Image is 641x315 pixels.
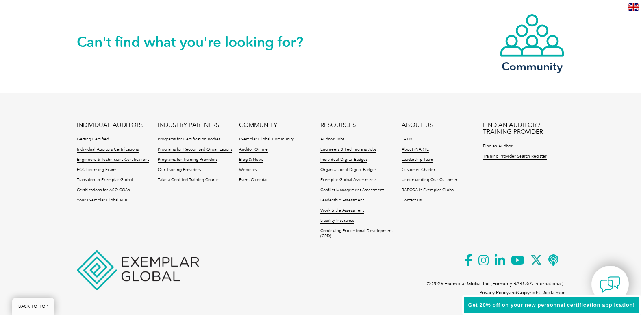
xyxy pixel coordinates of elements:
[483,154,547,160] a: Training Provider Search Register
[158,167,201,173] a: Our Training Providers
[479,290,509,295] a: Privacy Policy
[77,157,149,163] a: Engineers & Technicians Certifications
[320,122,356,129] a: RESOURCES
[600,274,620,295] img: contact-chat.png
[468,302,635,308] span: Get 20% off on your new personnel certification application!
[483,122,564,136] a: FIND AN AUDITOR / TRAINING PROVIDER
[320,137,344,142] a: Auditor Jobs
[77,188,130,193] a: Certifications for ASQ CQAs
[77,177,133,183] a: Transition to Exemplar Global
[77,35,321,48] h2: Can't find what you're looking for?
[239,147,268,153] a: Auditor Online
[12,298,54,315] a: BACK TO TOP
[402,147,429,153] a: About iNARTE
[239,177,268,183] a: Event Calendar
[517,290,565,295] a: Copyright Disclaimer
[320,177,376,183] a: Exemplar Global Assessments
[500,13,565,57] img: icon-community.webp
[239,167,257,173] a: Webinars
[402,122,433,129] a: ABOUT US
[77,137,109,142] a: Getting Certified
[320,198,364,203] a: Leadership Assessment
[402,198,422,203] a: Contact Us
[402,167,435,173] a: Customer Charter
[402,177,459,183] a: Understanding Our Customers
[427,279,565,288] p: © 2025 Exemplar Global Inc (Formerly RABQSA International).
[158,177,219,183] a: Take a Certified Training Course
[320,188,384,193] a: Conflict Management Assessment
[320,157,367,163] a: Individual Digital Badges
[479,288,565,297] p: and
[320,218,354,224] a: Liability Insurance
[320,228,402,239] a: Continuing Professional Development (CPD)
[483,144,513,149] a: Find an Auditor
[500,61,565,72] h3: Community
[158,122,219,129] a: INDUSTRY PARTNERS
[77,122,143,129] a: INDIVIDUAL AUDITORS
[239,157,263,163] a: Blog & News
[239,137,294,142] a: Exemplar Global Community
[77,198,127,203] a: Your Exemplar Global ROI
[320,147,376,153] a: Engineers & Technicians Jobs
[158,157,217,163] a: Programs for Training Providers
[77,167,117,173] a: FCC Licensing Exams
[320,208,364,214] a: Work Style Assessment
[402,157,433,163] a: Leadership Team
[628,3,639,11] img: en
[158,147,232,153] a: Programs for Recognized Organizations
[77,147,139,153] a: Individual Auditors Certifications
[77,250,199,290] img: Exemplar Global
[320,167,376,173] a: Organizational Digital Badges
[402,137,412,142] a: FAQs
[158,137,220,142] a: Programs for Certification Bodies
[239,122,277,129] a: COMMUNITY
[402,188,455,193] a: RABQSA is Exemplar Global
[500,13,565,72] a: Community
